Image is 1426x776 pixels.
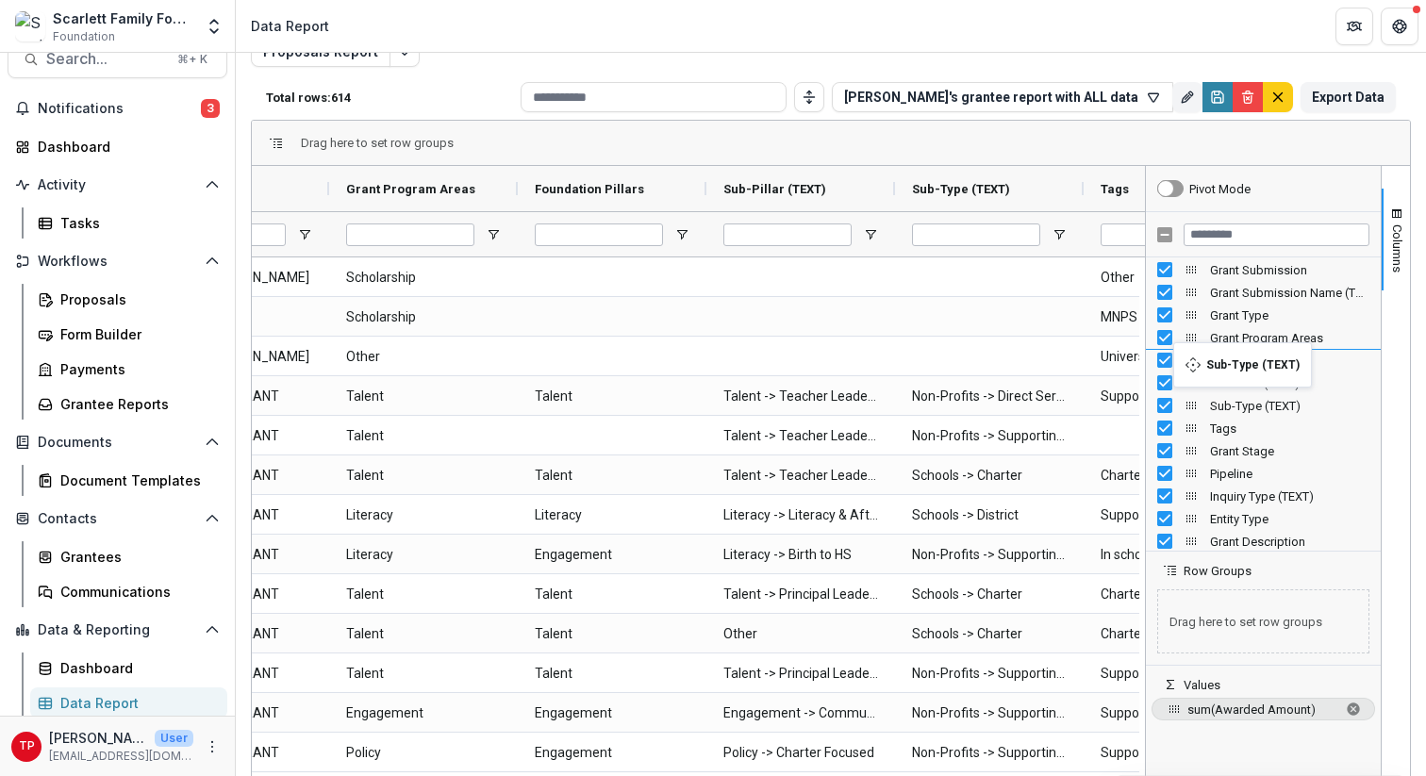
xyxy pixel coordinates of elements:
button: Partners [1335,8,1373,45]
span: Talent [346,417,501,455]
span: Literacy [346,536,501,574]
button: Open Filter Menu [1052,227,1067,242]
div: Entity Type Column [1146,507,1381,530]
div: Data Report [251,16,329,36]
span: Grant Description [1210,535,1369,549]
button: Open Filter Menu [297,227,312,242]
span: Non-Profits -> Direct Services [912,377,1067,416]
span: Talent -> Principal Leadership [723,575,878,614]
div: Grant Stage Column [1146,439,1381,462]
div: Pivot Mode [1189,182,1251,196]
span: Schools -> District [912,496,1067,535]
span: Talent [535,615,689,653]
div: Proposals [60,289,212,309]
span: Talent [346,377,501,416]
div: Row Groups [301,136,454,150]
span: Support Organization [1101,734,1255,772]
span: Contacts [38,511,197,527]
button: Delete [1233,82,1263,112]
span: Columns [1390,224,1404,272]
span: Row Groups [1184,564,1252,578]
span: Schools -> Charter [912,615,1067,653]
span: MNPS district [1101,298,1255,337]
button: Get Help [1381,8,1418,45]
div: Grant Submission Name (TEXT) Column [1146,281,1381,304]
img: Scarlett Family Foundation [15,11,45,41]
div: Data Report [60,693,212,713]
div: Sub-Type (TEXT) Column [1146,394,1381,417]
div: Grant Description Column [1146,530,1381,553]
span: Charter school 5-8 [1101,456,1255,495]
span: Policy -> Charter Focused [723,734,878,772]
div: Dashboard [60,658,212,678]
span: Talent -> Teacher Leadership [723,456,878,495]
span: Inquiry Type (TEXT) [1210,489,1369,504]
p: [EMAIL_ADDRESS][DOMAIN_NAME] [49,748,193,765]
a: Dashboard [8,131,227,162]
span: Policy [346,734,501,772]
span: Workflows [38,254,197,270]
span: Talent [535,377,689,416]
a: Grantee Reports [30,388,227,420]
span: In school program [1101,536,1255,574]
span: Grant Program Areas [1210,331,1369,345]
span: Charter school K-12 [1101,615,1255,653]
span: Grant Type [1210,308,1369,322]
span: Documents [38,435,197,451]
div: Sub-Type (TEXT) [1206,342,1300,388]
span: Non-Profits -> Supporting Organization [912,734,1067,772]
button: Open Activity [8,170,227,200]
a: Proposals [30,284,227,315]
button: [PERSON_NAME]'s grantee report with ALL data [832,82,1173,112]
span: Tags [1210,421,1369,436]
span: Sub-Type (TEXT) [912,182,1010,196]
button: Open Workflows [8,246,227,276]
span: Talent [535,575,689,614]
nav: breadcrumb [243,12,337,40]
span: Scholarship [346,298,501,337]
span: Other [1101,258,1255,297]
span: sum(Awarded Amount) [1187,702,1337,717]
div: Grantees [60,547,212,567]
div: Row Groups [1146,578,1381,665]
div: Tags Column [1146,417,1381,439]
span: sum of Awarded Amount. Press ENTER to change the aggregation type. Press DELETE to remove [1152,698,1375,720]
div: Grant Program Areas Column [1146,326,1381,349]
div: Grantee Reports [60,394,212,414]
button: Rename [1172,82,1202,112]
span: 3 [201,99,220,118]
button: Open Filter Menu [486,227,501,242]
span: Schools -> Charter [912,456,1067,495]
span: Non-Profits -> Supporting Organization [912,654,1067,693]
span: Talent [535,456,689,495]
button: Open Filter Menu [674,227,689,242]
span: Grant Submission [1210,263,1369,277]
span: University [1101,338,1255,376]
button: Export Data [1301,82,1396,112]
button: Save [1202,82,1233,112]
button: Notifications3 [8,93,227,124]
a: Payments [30,354,227,385]
a: Communications [30,576,227,607]
span: Support Organization [1101,654,1255,693]
span: Talent -> Principal Leadership [723,654,878,693]
span: Talent [346,654,501,693]
input: Foundation Pillars Filter Input [535,223,663,246]
input: Grant Program Areas Filter Input [346,223,474,246]
span: Support Organization [1101,694,1255,733]
span: Tags [1101,182,1129,196]
span: Sub-Pillar (TEXT) [723,182,826,196]
span: Pipeline [1210,467,1369,481]
button: Open Data & Reporting [8,615,227,645]
div: Grant Type Column [1146,304,1381,326]
div: Communications [60,582,212,602]
span: Talent -> Teacher Leadership [723,417,878,455]
span: Talent [346,615,501,653]
div: ⌘ + K [174,49,211,70]
div: Form Builder [60,324,212,344]
span: Literacy [535,496,689,535]
div: Pipeline Column [1146,462,1381,485]
span: Other [346,338,501,376]
button: Toggle auto height [794,82,824,112]
a: Dashboard [30,652,227,684]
